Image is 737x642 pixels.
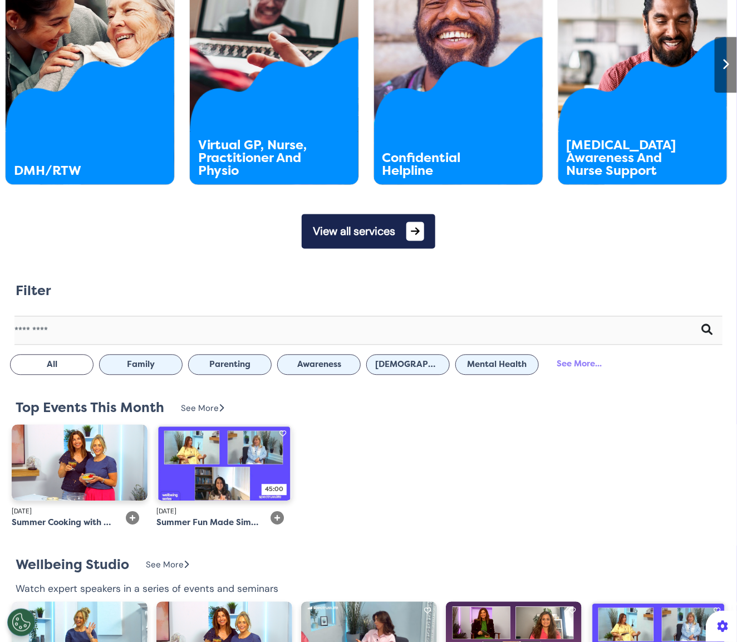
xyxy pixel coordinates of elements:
h2: Filter [16,283,51,300]
div: 45:00 [262,484,287,496]
button: Open Preferences [7,609,35,636]
div: DMH/RTW [14,165,132,178]
button: All [10,355,94,375]
div: See More [146,559,189,572]
button: Awareness [277,355,361,375]
img: Summer+Fun+Made+Simple.JPG [156,425,292,501]
button: Mental Health [455,355,539,375]
div: Watch expert speakers in a series of events and seminars [16,582,278,596]
div: [DATE] [12,507,114,517]
h2: Top Events This Month [16,400,164,416]
h2: Wellbeing Studio [16,557,129,574]
button: [DEMOGRAPHIC_DATA] Health [366,355,450,375]
div: Virtual GP, Nurse, Practitioner And Physio [198,139,316,178]
div: [DATE] [156,507,258,517]
button: Parenting [188,355,272,375]
div: See More... [544,354,614,374]
div: [MEDICAL_DATA] Awareness And Nurse Support [567,139,685,178]
div: Confidential Helpline [382,152,500,178]
button: Family [99,355,183,375]
img: clare+and+ais.png [12,425,148,501]
button: View all services [302,214,435,249]
div: See More [181,403,224,415]
div: Summer Cooking with [PERSON_NAME]: Fresh Flavours and Feel-Good Food [12,517,114,530]
div: Summer Fun Made Simple [156,517,258,530]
